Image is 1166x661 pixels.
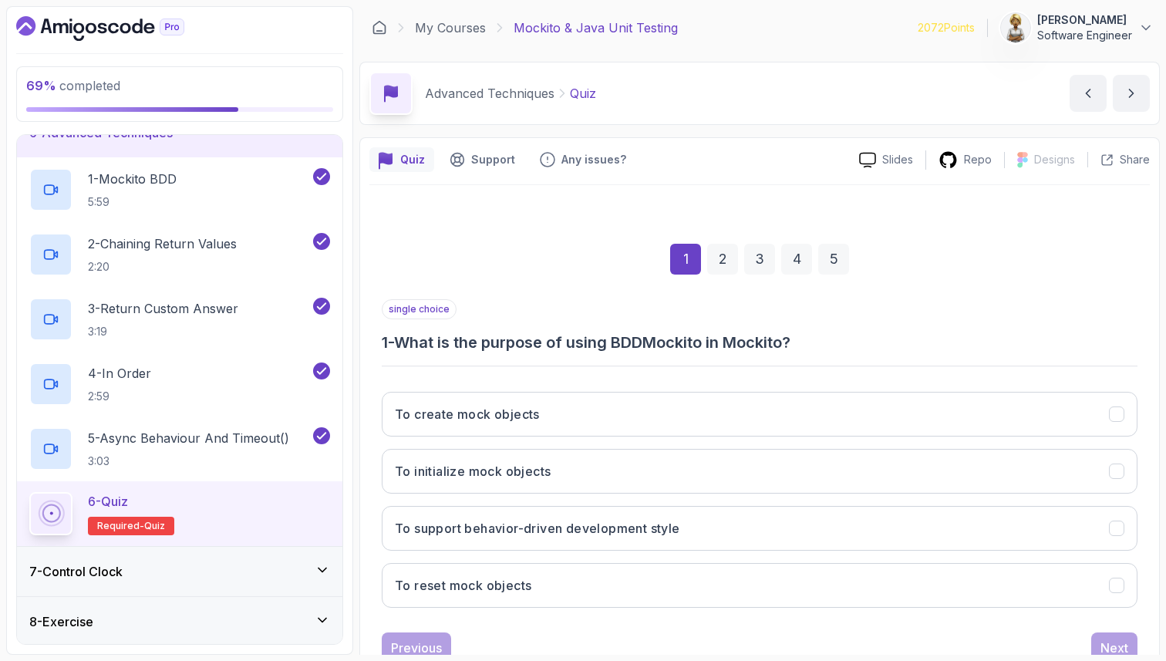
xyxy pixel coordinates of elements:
[26,78,56,93] span: 69 %
[382,332,1137,353] h3: 1 - What is the purpose of using BDDMockito in Mockito?
[382,299,457,319] p: single choice
[395,519,680,538] h3: To support behavior-driven development style
[400,152,425,167] p: Quiz
[1100,639,1128,657] div: Next
[964,152,992,167] p: Repo
[395,405,540,423] h3: To create mock objects
[88,364,151,383] p: 4 - In Order
[818,244,849,275] div: 5
[17,597,342,646] button: 8-Exercise
[847,152,925,168] a: Slides
[29,562,123,581] h3: 7 - Control Clock
[382,506,1137,551] button: To support behavior-driven development style
[88,324,238,339] p: 3:19
[1000,12,1154,43] button: user profile image[PERSON_NAME]Software Engineer
[391,639,442,657] div: Previous
[382,449,1137,494] button: To initialize mock objects
[1001,13,1030,42] img: user profile image
[88,454,289,469] p: 3:03
[382,563,1137,608] button: To reset mock objects
[144,520,165,532] span: quiz
[369,147,434,172] button: quiz button
[88,299,238,318] p: 3 - Return Custom Answer
[29,298,330,341] button: 3-Return Custom Answer3:19
[97,520,144,532] span: Required-
[395,462,551,481] h3: To initialize mock objects
[1034,152,1075,167] p: Designs
[88,259,237,275] p: 2:20
[29,233,330,276] button: 2-Chaining Return Values2:20
[17,547,342,596] button: 7-Control Clock
[1070,75,1107,112] button: previous content
[440,147,524,172] button: Support button
[1087,152,1150,167] button: Share
[514,19,678,37] p: Mockito & Java Unit Testing
[88,429,289,447] p: 5 - Async Behaviour And Timeout()
[29,427,330,470] button: 5-Async Behaviour And Timeout()3:03
[882,152,913,167] p: Slides
[926,150,1004,170] a: Repo
[1120,152,1150,167] p: Share
[29,612,93,631] h3: 8 - Exercise
[781,244,812,275] div: 4
[1037,28,1132,43] p: Software Engineer
[918,20,975,35] p: 2072 Points
[372,20,387,35] a: Dashboard
[88,194,177,210] p: 5:59
[531,147,635,172] button: Feedback button
[570,84,596,103] p: Quiz
[707,244,738,275] div: 2
[16,16,220,41] a: Dashboard
[88,492,128,511] p: 6 - Quiz
[561,152,626,167] p: Any issues?
[415,19,486,37] a: My Courses
[26,78,120,93] span: completed
[88,389,151,404] p: 2:59
[382,392,1137,437] button: To create mock objects
[744,244,775,275] div: 3
[29,168,330,211] button: 1-Mockito BDD5:59
[88,234,237,253] p: 2 - Chaining Return Values
[1113,75,1150,112] button: next content
[471,152,515,167] p: Support
[29,492,330,535] button: 6-QuizRequired-quiz
[425,84,554,103] p: Advanced Techniques
[670,244,701,275] div: 1
[29,363,330,406] button: 4-In Order2:59
[395,576,531,595] h3: To reset mock objects
[1037,12,1132,28] p: [PERSON_NAME]
[88,170,177,188] p: 1 - Mockito BDD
